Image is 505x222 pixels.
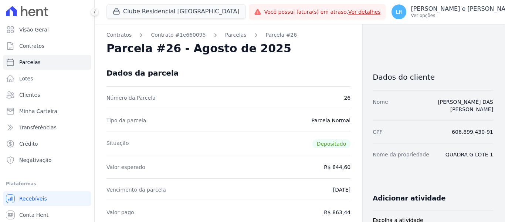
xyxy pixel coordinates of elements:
div: Plataformas [6,179,88,188]
span: Crédito [19,140,38,148]
dt: Nome da propriedade [373,151,429,158]
dt: Tipo da parcela [106,117,146,124]
a: Parcela #26 [266,31,297,39]
dd: 606.899.430-91 [452,128,493,136]
span: Minha Carteira [19,107,57,115]
a: Lotes [3,71,91,86]
span: Depositado [312,139,351,148]
a: Negativação [3,153,91,168]
span: Você possui fatura(s) em atraso. [264,8,381,16]
h2: Parcela #26 - Agosto de 2025 [106,42,291,55]
span: Conta Hent [19,211,48,219]
a: [PERSON_NAME] DAS [PERSON_NAME] [438,99,493,112]
dd: R$ 844,60 [324,163,350,171]
h3: Dados do cliente [373,73,493,82]
a: Contrato #1e660095 [151,31,206,39]
nav: Breadcrumb [106,31,350,39]
a: Ver detalhes [348,9,381,15]
dt: Situação [106,139,129,148]
button: Clube Residencial [GEOGRAPHIC_DATA] [106,4,246,19]
dt: Vencimento da parcela [106,186,166,193]
dt: Valor esperado [106,163,145,171]
div: Dados da parcela [106,69,179,77]
a: Clientes [3,87,91,102]
dt: Valor pago [106,209,134,216]
a: Crédito [3,136,91,151]
a: Minha Carteira [3,104,91,119]
span: Negativação [19,156,52,164]
span: Contratos [19,42,44,50]
a: Visão Geral [3,22,91,37]
span: Clientes [19,91,40,99]
dt: CPF [373,128,382,136]
dt: Número da Parcela [106,94,156,102]
h3: Adicionar atividade [373,194,445,203]
dd: Parcela Normal [311,117,350,124]
span: LR [396,9,403,14]
a: Contratos [106,31,132,39]
span: Lotes [19,75,33,82]
span: Visão Geral [19,26,49,33]
span: Recebíveis [19,195,47,202]
dd: 26 [344,94,350,102]
a: Parcelas [3,55,91,70]
a: Recebíveis [3,191,91,206]
dd: [DATE] [333,186,350,193]
span: Parcelas [19,59,41,66]
dd: QUADRA G LOTE 1 [445,151,493,158]
span: Transferências [19,124,57,131]
dt: Nome [373,98,388,113]
a: Parcelas [225,31,247,39]
dd: R$ 863,44 [324,209,350,216]
a: Contratos [3,39,91,53]
a: Transferências [3,120,91,135]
